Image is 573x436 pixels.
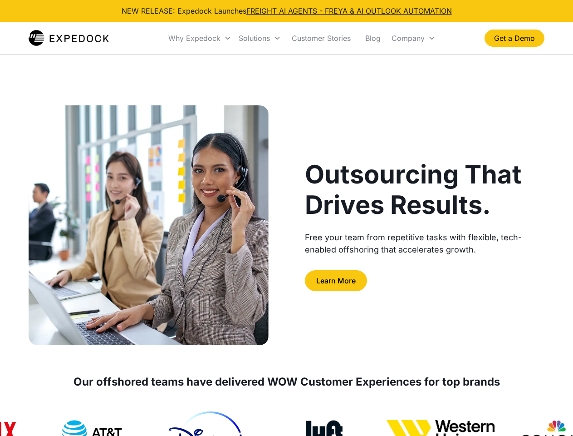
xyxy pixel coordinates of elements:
div: Our offshored teams have delivered WOW Customer Experiences for top brands [29,374,544,390]
div: Solutions [239,34,270,43]
div: Why Expedock [165,23,235,54]
a: home [29,29,109,47]
img: Expedock Logo [29,29,109,47]
a: Get a Demo [485,30,544,47]
a: Blog [358,23,388,54]
a: FREIGHT AI AGENTS - FREYA & AI OUTLOOK AUTOMATION [246,6,452,15]
img: two formal woman with headset [29,105,268,345]
iframe: Chat Widget [528,392,573,436]
a: Learn More [305,270,367,291]
div: Free your team from repetitive tasks with flexible, tech-enabled offshoring that accelerates growth. [305,231,544,256]
h1: Outsourcing That Drives Results. [305,159,544,220]
div: Solutions [235,23,284,54]
div: Company [392,34,425,43]
div: Why Expedock [168,34,220,43]
div: NEW RELEASE: Expedock Launches [122,5,452,16]
a: Customer Stories [284,23,358,54]
div: Company [388,23,439,54]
